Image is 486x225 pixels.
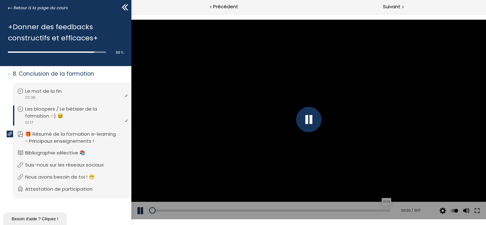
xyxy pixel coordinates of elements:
[25,88,71,95] p: Le mot de la fin
[3,211,68,225] iframe: chat widget
[13,70,127,78] p: Conclusion de la formation
[8,21,120,44] h1: +Donner des feedbacks constructifs et efficaces+
[14,4,68,11] span: Retour à la page du cours
[265,194,289,199] div: 00:00 / 01:17
[307,188,316,206] button: Video quality
[317,188,329,206] div: Modifier la vitesse de lecture
[25,106,126,119] p: Les bloopers / Le bêtisier de la formation :-) 😅
[250,184,260,191] div: 01:16
[13,70,17,78] span: 8.
[330,188,339,206] button: Volume
[8,4,68,11] a: Retour à la page du cours
[213,3,238,11] span: Précédent
[25,95,36,100] span: 02:36
[25,131,126,145] p: 🎁 Résumé de la formation e-learning - Principaux enseignements !
[383,3,400,11] span: Suivant
[116,50,123,55] span: 88 %
[25,120,33,126] span: 01:17
[318,188,328,206] button: Play back rate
